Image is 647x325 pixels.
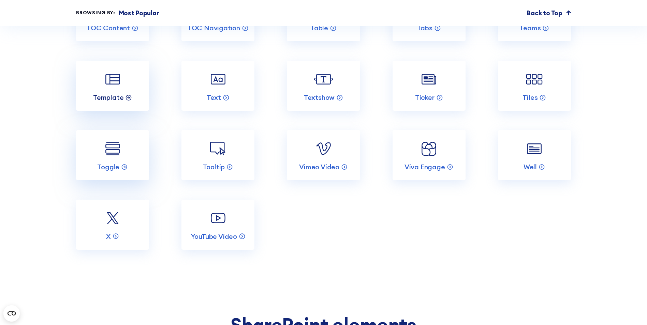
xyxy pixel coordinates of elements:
[417,24,432,32] p: Tabs
[525,69,544,89] img: Tiles
[76,61,149,111] a: Template
[181,200,254,250] a: YouTube Video
[76,9,115,16] div: Browsing by:
[76,130,149,180] a: Toggle
[97,162,119,171] p: Toggle
[103,208,122,228] img: X
[519,24,541,32] p: Teams
[3,305,20,322] button: Open CMP widget
[188,24,240,32] p: TOC Navigation
[76,200,149,250] a: X
[207,93,221,102] p: Text
[103,69,122,89] img: Template
[310,24,328,32] p: Table
[523,93,538,102] p: Tiles
[208,208,228,228] img: YouTube Video
[524,162,537,171] p: Well
[208,69,228,89] img: Text
[103,139,122,158] img: Toggle
[393,61,466,111] a: Ticker
[498,61,571,111] a: Tiles
[419,139,439,158] img: Viva Engage
[415,93,435,102] p: Ticker
[93,93,123,102] p: Template
[208,139,228,158] img: Tooltip
[527,8,562,18] p: Back to Top
[191,232,237,241] p: YouTube Video
[181,130,254,180] a: Tooltip
[119,8,159,18] p: Most Popular
[87,24,130,32] p: TOC Content
[314,139,333,158] img: Vimeo Video
[304,93,335,102] p: Textshow
[405,162,445,171] p: Viva Engage
[527,8,571,18] a: Back to Top
[287,130,360,180] a: Vimeo Video
[106,232,111,241] p: X
[181,61,254,111] a: Text
[299,162,339,171] p: Vimeo Video
[203,162,225,171] p: Tooltip
[525,139,544,158] img: Well
[524,246,647,325] iframe: Chat Widget
[393,130,466,180] a: Viva Engage
[287,61,360,111] a: Textshow
[419,69,439,89] img: Ticker
[314,69,333,89] img: Textshow
[498,130,571,180] a: Well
